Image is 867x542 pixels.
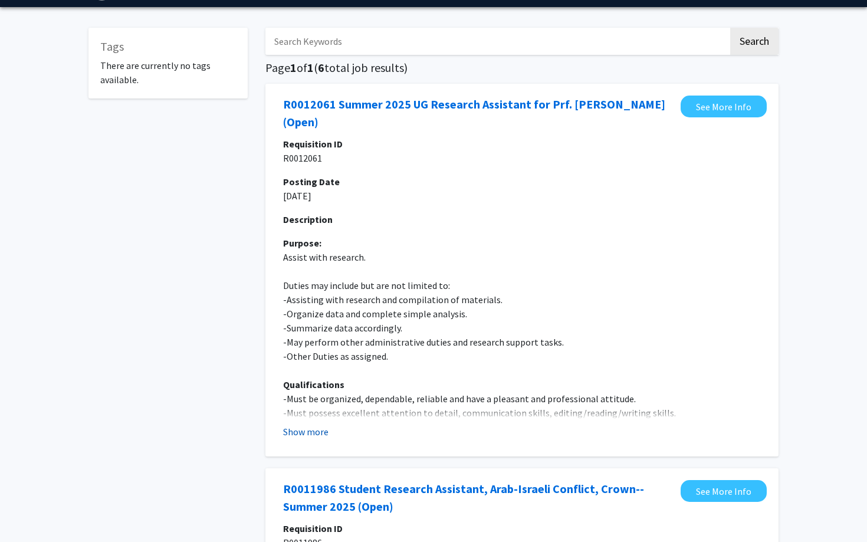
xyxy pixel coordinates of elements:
[318,60,324,75] span: 6
[283,480,675,515] a: Opens in a new tab
[283,151,761,165] p: R0012061
[9,489,50,533] iframe: Chat
[290,60,297,75] span: 1
[283,236,761,434] p: Assist with research. Duties may include but are not limited to: -Assisting with research and com...
[307,60,314,75] span: 1
[283,425,329,439] button: Show more
[100,40,236,54] h5: Tags
[283,138,343,150] b: Requisition ID
[283,523,343,534] b: Requisition ID
[265,28,728,55] input: Search Keywords
[283,213,333,225] b: Description
[730,28,779,55] button: Search
[265,61,779,75] h5: Page of ( total job results)
[283,176,340,188] b: Posting Date
[283,237,321,249] b: Purpose:
[100,60,211,86] span: There are currently no tags available.
[283,379,344,390] b: Qualifications
[283,189,761,203] p: [DATE]
[681,96,767,117] a: Opens in a new tab
[283,96,675,131] a: Opens in a new tab
[681,480,767,502] a: Opens in a new tab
